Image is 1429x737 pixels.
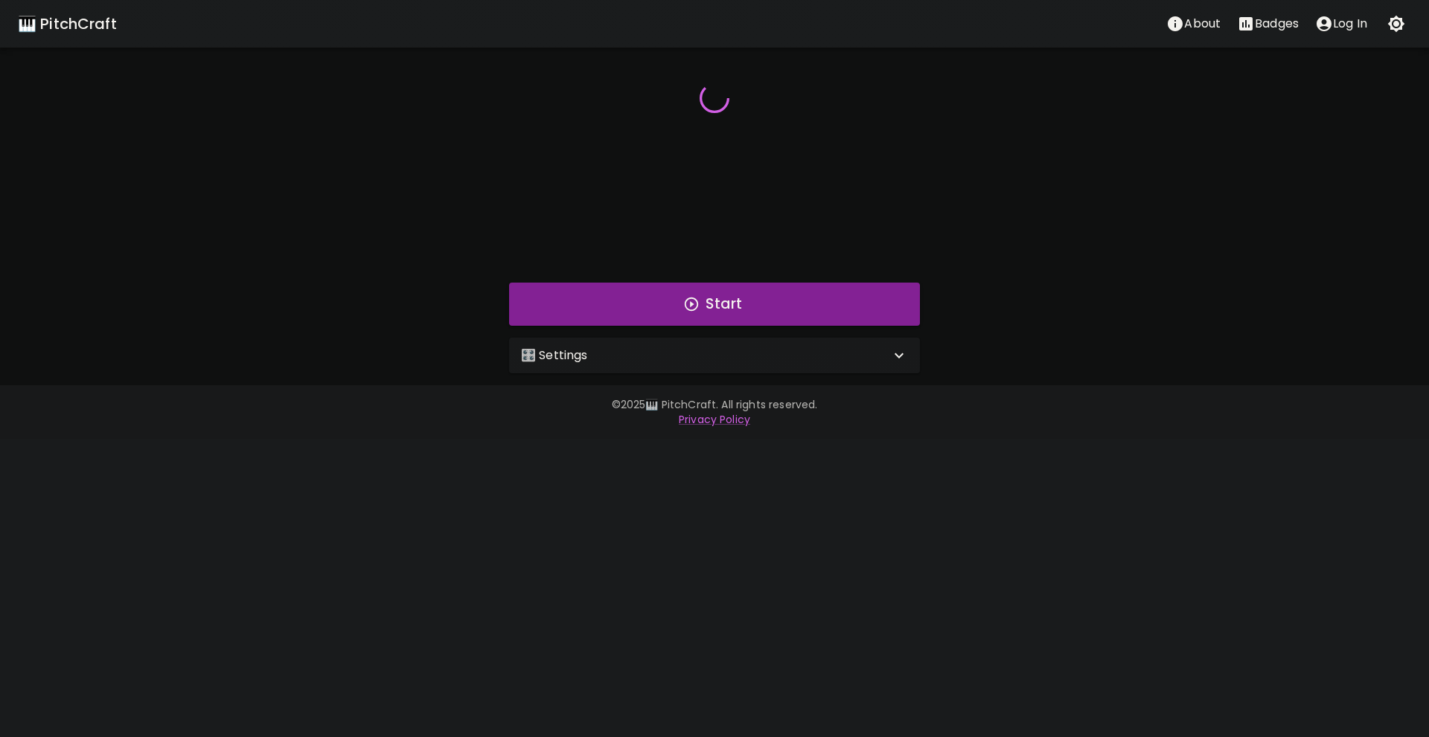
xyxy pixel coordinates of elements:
a: 🎹 PitchCraft [18,12,117,36]
button: account of current user [1307,9,1375,39]
button: Start [509,283,920,326]
button: Stats [1229,9,1307,39]
p: Log In [1333,15,1367,33]
p: 🎛️ Settings [521,347,588,364]
p: About [1184,15,1221,33]
a: Privacy Policy [679,412,750,427]
p: © 2025 🎹 PitchCraft. All rights reserved. [286,397,1143,412]
button: About [1158,9,1229,39]
div: 🎛️ Settings [509,338,920,373]
p: Badges [1255,15,1299,33]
